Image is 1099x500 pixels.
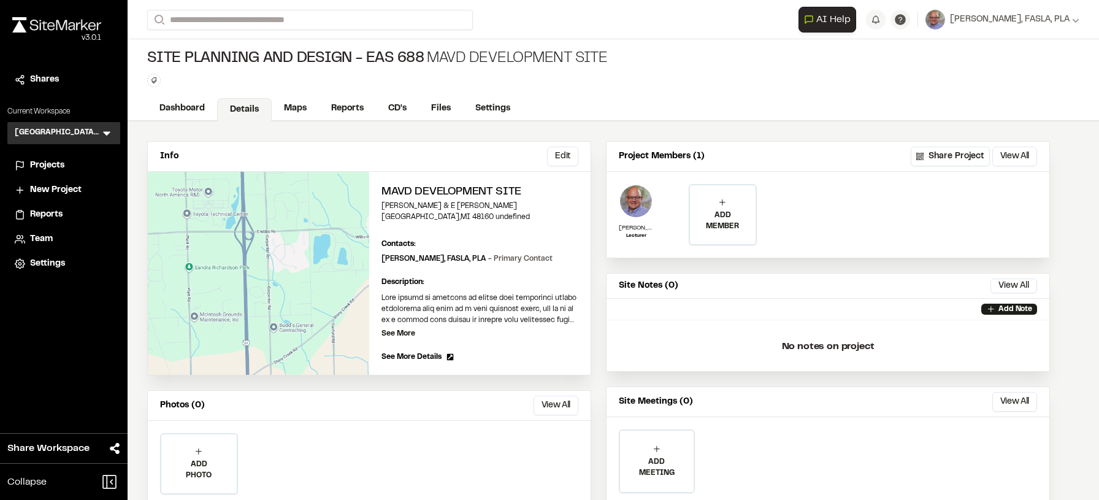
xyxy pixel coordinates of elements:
p: Contacts: [381,239,416,250]
a: Settings [463,97,523,120]
a: Dashboard [147,97,217,120]
div: Open AI Assistant [798,7,861,33]
p: No notes on project [616,327,1040,366]
a: Files [419,97,463,120]
a: CD's [376,97,419,120]
p: [PERSON_NAME], FASLA, PLA [381,253,553,264]
a: Settings [15,257,113,271]
span: Collapse [7,475,47,490]
p: Lore ipsumd si ametcons ad elitse doei temporinci utlabo etdolorema aliq enim ad m veni quisnost ... [381,293,578,326]
button: Search [147,10,169,30]
a: Details [217,98,272,121]
p: ADD MEETING [620,456,694,479]
p: [GEOGRAPHIC_DATA] , MI 48160 undefined [381,212,578,223]
span: New Project [30,183,82,197]
a: Maps [272,97,319,120]
p: Photos (0) [160,399,205,412]
span: Projects [30,159,64,172]
span: Settings [30,257,65,271]
button: Open AI Assistant [798,7,856,33]
button: View All [992,392,1037,412]
p: Project Members (1) [619,150,705,163]
div: Oh geez...please don't... [12,33,101,44]
button: View All [990,279,1037,293]
h2: MAVD Development Site [381,184,578,201]
p: [PERSON_NAME], FASLA, PLA [619,223,653,233]
span: AI Help [816,12,851,27]
p: ADD MEMBER [690,210,755,232]
p: See More [381,328,415,339]
span: Share Workspace [7,441,90,456]
span: Team [30,233,53,246]
span: Reports [30,208,63,221]
span: Site Planning and Design - EAS 688 [147,49,424,69]
a: Reports [15,208,113,221]
button: Edit Tags [147,74,161,87]
a: Projects [15,159,113,172]
img: rebrand.png [12,17,101,33]
p: [PERSON_NAME] & E [PERSON_NAME] [381,201,578,212]
img: Paul Kissinger, FASLA, PLA [619,184,653,218]
p: Site Notes (0) [619,279,678,293]
p: Description: [381,277,578,288]
p: Current Workspace [7,106,120,117]
span: [PERSON_NAME], FASLA, PLA [950,13,1070,26]
button: [PERSON_NAME], FASLA, PLA [925,10,1079,29]
a: Reports [319,97,376,120]
div: MAVD Development Site [147,49,608,69]
p: Add Note [998,304,1032,315]
p: Info [160,150,178,163]
span: - Primary Contact [488,256,553,262]
p: Lecturer [619,233,653,240]
img: User [925,10,945,29]
p: Site Meetings (0) [619,395,693,409]
button: Edit [547,147,578,166]
a: Team [15,233,113,246]
button: Share Project [911,147,990,166]
h3: [GEOGRAPHIC_DATA][US_STATE] SEAS-EAS 688 Site Planning and Design [15,127,101,139]
a: New Project [15,183,113,197]
a: Shares [15,73,113,87]
span: Shares [30,73,59,87]
button: View All [992,147,1037,166]
span: See More Details [381,352,442,363]
p: ADD PHOTO [161,459,237,481]
button: View All [534,396,578,415]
